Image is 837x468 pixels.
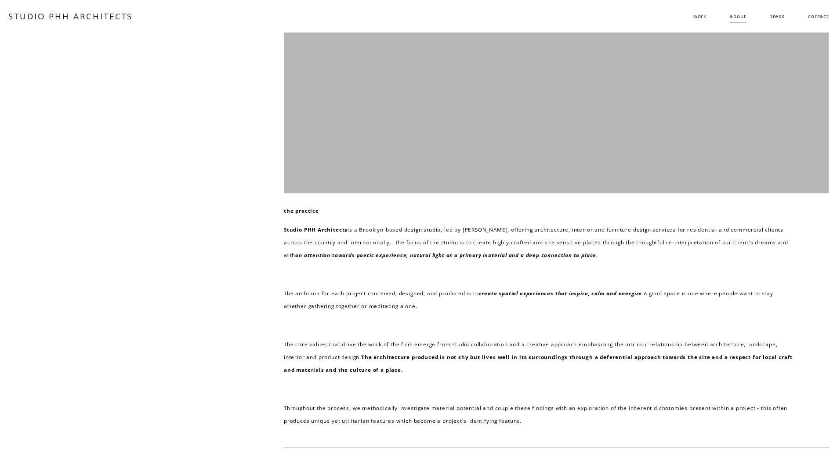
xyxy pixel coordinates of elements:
a: press [769,9,785,23]
strong: The architecture produced is not shy but lives well in its surroundings through a deferential app... [284,353,794,373]
em: . [596,251,598,258]
a: STUDIO PHH ARCHITECTS [8,11,133,22]
em: create spatial experiences that inspire, calm and energize [479,290,642,297]
p: The ambition for each project conceived, designed, and produced is to A good space is one where p... [284,287,794,313]
em: . [642,290,644,297]
strong: Studio PHH Architects [284,226,348,233]
p: Throughout the process, we methodically investigate material potential and couple these findings ... [284,402,794,428]
p: The core values that drive the work of the firm emerge from studio collaboration and a creative a... [284,338,794,377]
span: work [693,10,707,22]
a: contact [808,9,829,23]
p: is a Brooklyn-based design studio, led by [PERSON_NAME], offering architecture, interior and furn... [284,223,794,262]
strong: the practice [284,207,319,214]
a: about [730,9,746,23]
a: folder dropdown [693,9,707,23]
em: an attention towards poetic experience, natural light as a primary material and a deep connection... [295,251,596,258]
